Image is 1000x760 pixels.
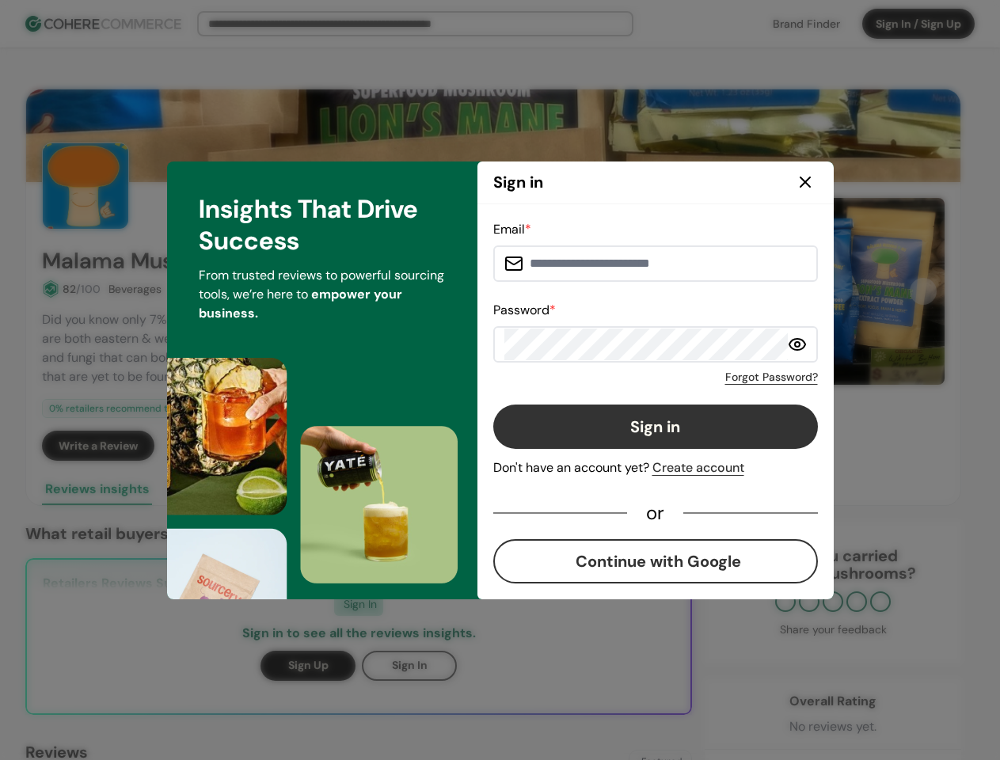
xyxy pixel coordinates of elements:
label: Password [493,302,556,318]
span: empower your business. [199,286,402,321]
p: From trusted reviews to powerful sourcing tools, we’re here to [199,266,446,323]
h2: Sign in [493,170,543,194]
button: Sign in [493,405,818,449]
label: Email [493,221,531,237]
button: Continue with Google [493,539,818,583]
div: or [627,506,683,520]
div: Create account [652,458,744,477]
a: Forgot Password? [725,369,818,386]
h3: Insights That Drive Success [199,193,446,256]
div: Don't have an account yet? [493,458,818,477]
